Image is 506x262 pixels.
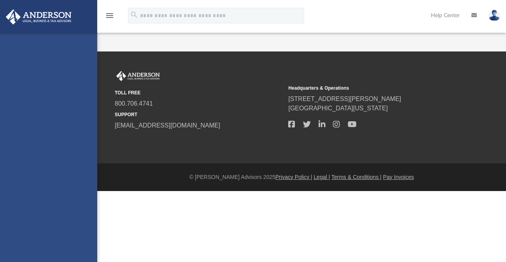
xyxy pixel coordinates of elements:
[105,15,114,20] a: menu
[488,10,500,21] img: User Pic
[288,96,401,102] a: [STREET_ADDRESS][PERSON_NAME]
[331,174,382,180] a: Terms & Conditions |
[115,122,220,129] a: [EMAIL_ADDRESS][DOMAIN_NAME]
[314,174,330,180] a: Legal |
[105,11,114,20] i: menu
[4,9,74,25] img: Anderson Advisors Platinum Portal
[288,85,456,92] small: Headquarters & Operations
[115,100,153,107] a: 800.706.4741
[115,71,161,81] img: Anderson Advisors Platinum Portal
[97,173,506,181] div: © [PERSON_NAME] Advisors 2025
[288,105,388,112] a: [GEOGRAPHIC_DATA][US_STATE]
[115,89,283,96] small: TOLL FREE
[130,11,138,19] i: search
[115,111,283,118] small: SUPPORT
[383,174,414,180] a: Pay Invoices
[275,174,312,180] a: Privacy Policy |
